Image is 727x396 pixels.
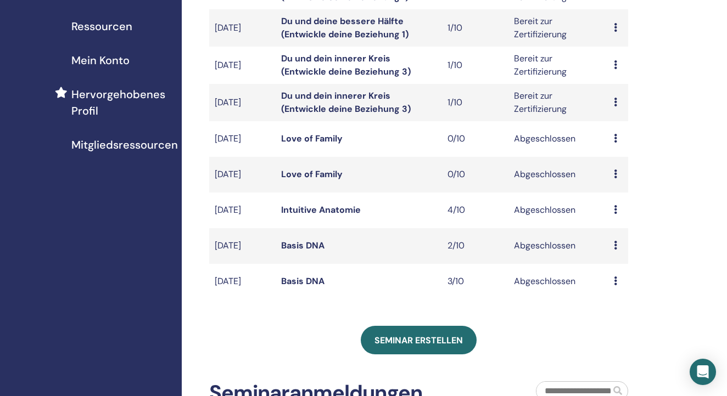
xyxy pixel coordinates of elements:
[209,84,276,121] td: [DATE]
[442,264,508,299] td: 3/10
[690,359,716,385] div: Open Intercom Messenger
[442,47,508,84] td: 1/10
[508,228,608,264] td: Abgeschlossen
[281,90,411,115] a: Du und dein innerer Kreis (Entwickle deine Beziehung 3)
[281,240,325,251] a: Basis DNA
[508,264,608,299] td: Abgeschlossen
[281,133,343,144] a: Love of Family
[508,193,608,228] td: Abgeschlossen
[209,264,276,299] td: [DATE]
[209,157,276,193] td: [DATE]
[442,84,508,121] td: 1/10
[71,52,130,69] span: Mein Konto
[71,86,173,119] span: Hervorgehobenes Profil
[281,53,411,77] a: Du und dein innerer Kreis (Entwickle deine Beziehung 3)
[281,275,325,287] a: Basis DNA
[281,168,343,180] a: Love of Family
[442,9,508,47] td: 1/10
[209,193,276,228] td: [DATE]
[442,157,508,193] td: 0/10
[281,204,361,216] a: Intuitive Anatomie
[209,47,276,84] td: [DATE]
[71,137,178,153] span: Mitgliedsressourcen
[361,326,477,354] a: Seminar erstellen
[508,9,608,47] td: Bereit zur Zertifizierung
[442,228,508,264] td: 2/10
[71,18,132,35] span: Ressourcen
[209,228,276,264] td: [DATE]
[374,335,463,346] span: Seminar erstellen
[209,121,276,157] td: [DATE]
[508,157,608,193] td: Abgeschlossen
[508,47,608,84] td: Bereit zur Zertifizierung
[281,15,409,40] a: Du und deine bessere Hälfte (Entwickle deine Beziehung 1)
[508,84,608,121] td: Bereit zur Zertifizierung
[508,121,608,157] td: Abgeschlossen
[209,9,276,47] td: [DATE]
[442,121,508,157] td: 0/10
[442,193,508,228] td: 4/10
